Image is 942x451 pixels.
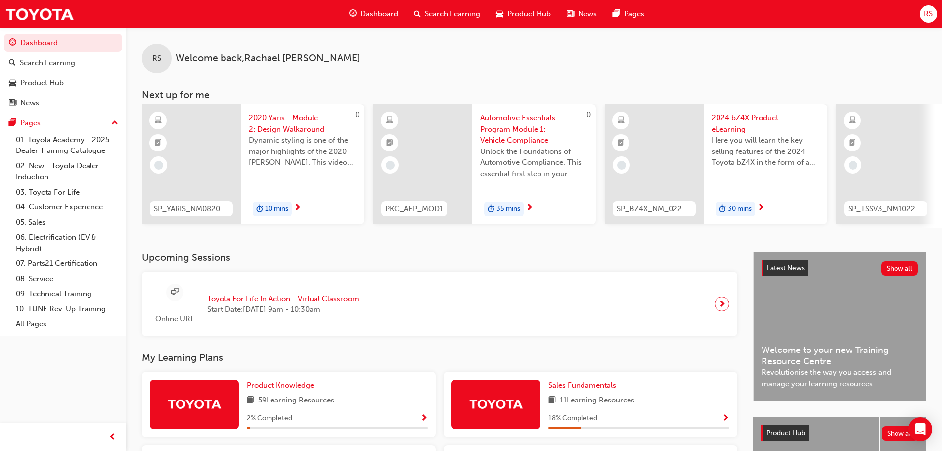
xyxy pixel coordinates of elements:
img: Trak [167,395,222,412]
span: 0 [586,110,591,119]
span: Latest News [767,264,805,272]
div: Pages [20,117,41,129]
a: 0SP_YARIS_NM0820_EL_022020 Yaris - Module 2: Design WalkaroundDynamic styling is one of the major... [142,104,364,224]
span: Product Hub [766,429,805,437]
span: learningRecordVerb_NONE-icon [849,161,857,170]
span: Show Progress [722,414,729,423]
span: learningResourceType_ELEARNING-icon [155,114,162,127]
span: learningResourceType_ELEARNING-icon [618,114,625,127]
h3: Next up for me [126,89,942,100]
span: RS [924,8,933,20]
a: Sales Fundamentals [548,380,620,391]
span: learningRecordVerb_NONE-icon [386,161,395,170]
span: Welcome to your new Training Resource Centre [762,345,918,367]
span: SP_TSSV3_NM1022_EL [848,203,923,215]
a: pages-iconPages [605,4,652,24]
span: Product Hub [507,8,551,20]
span: SP_YARIS_NM0820_EL_02 [154,203,229,215]
button: Pages [4,114,122,132]
a: All Pages [12,316,122,332]
span: car-icon [496,8,503,20]
button: Show Progress [722,412,729,425]
a: 10. TUNE Rev-Up Training [12,301,122,317]
span: Dynamic styling is one of the major highlights of the 2020 [PERSON_NAME]. This video gives an in-... [249,135,357,168]
h3: Upcoming Sessions [142,252,737,263]
span: 35 mins [496,203,520,215]
span: RS [152,53,161,64]
span: search-icon [414,8,421,20]
span: SP_BZ4X_NM_0224_EL01 [617,203,692,215]
a: 09. Technical Training [12,286,122,301]
span: Product Knowledge [247,381,314,390]
span: booktick-icon [386,137,393,150]
span: booktick-icon [618,137,625,150]
a: Search Learning [4,54,122,72]
span: news-icon [9,99,16,108]
div: Search Learning [20,57,75,69]
a: Latest NewsShow allWelcome to your new Training Resource CentreRevolutionise the way you access a... [753,252,926,401]
span: 11 Learning Resources [560,395,634,407]
div: Product Hub [20,77,64,89]
span: Toyota For Life In Action - Virtual Classroom [207,293,359,304]
button: Show all [882,426,919,441]
a: Online URLToyota For Life In Action - Virtual ClassroomStart Date:[DATE] 9am - 10:30am [150,280,729,329]
a: Latest NewsShow all [762,260,918,276]
span: next-icon [526,204,533,213]
img: Trak [469,395,523,412]
span: Revolutionise the way you access and manage your learning resources. [762,367,918,389]
span: News [578,8,597,20]
span: Online URL [150,313,199,325]
span: Pages [624,8,644,20]
span: Automotive Essentials Program Module 1: Vehicle Compliance [480,112,588,146]
span: PKC_AEP_MOD1 [385,203,443,215]
span: 2024 bZ4X Product eLearning [712,112,819,135]
span: booktick-icon [155,137,162,150]
span: guage-icon [9,39,16,48]
span: 2020 Yaris - Module 2: Design Walkaround [249,112,357,135]
span: 59 Learning Resources [258,395,334,407]
span: 0 [355,110,359,119]
a: search-iconSearch Learning [406,4,488,24]
span: Unlock the Foundations of Automotive Compliance. This essential first step in your Automotive Ess... [480,146,588,180]
a: 01. Toyota Academy - 2025 Dealer Training Catalogue [12,132,122,158]
span: book-icon [548,395,556,407]
span: Sales Fundamentals [548,381,616,390]
span: duration-icon [256,203,263,216]
a: 04. Customer Experience [12,200,122,215]
span: sessionType_ONLINE_URL-icon [171,286,179,299]
span: Welcome back , Rachael [PERSON_NAME] [176,53,360,64]
span: book-icon [247,395,254,407]
a: 02. New - Toyota Dealer Induction [12,158,122,185]
button: DashboardSearch LearningProduct HubNews [4,32,122,114]
span: Search Learning [425,8,480,20]
span: pages-icon [9,119,16,128]
a: Dashboard [4,34,122,52]
span: Here you will learn the key selling features of the 2024 Toyota bZ4X in the form of a virtual 6-p... [712,135,819,168]
div: Open Intercom Messenger [908,417,932,441]
button: Show Progress [420,412,428,425]
span: Show Progress [420,414,428,423]
h3: My Learning Plans [142,352,737,363]
span: pages-icon [613,8,620,20]
span: car-icon [9,79,16,88]
span: Dashboard [360,8,398,20]
span: 10 mins [265,203,288,215]
span: prev-icon [109,431,116,444]
a: 08. Service [12,271,122,287]
div: News [20,98,39,109]
a: 03. Toyota For Life [12,185,122,200]
img: Trak [5,3,74,25]
span: news-icon [567,8,574,20]
button: Show all [881,261,918,276]
span: search-icon [9,59,16,68]
span: learningRecordVerb_NONE-icon [154,161,163,170]
a: News [4,94,122,112]
a: SP_BZ4X_NM_0224_EL012024 bZ4X Product eLearningHere you will learn the key selling features of th... [605,104,827,224]
span: guage-icon [349,8,357,20]
span: learningResourceType_ELEARNING-icon [849,114,856,127]
a: guage-iconDashboard [341,4,406,24]
span: 2 % Completed [247,413,292,424]
span: next-icon [718,297,726,311]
